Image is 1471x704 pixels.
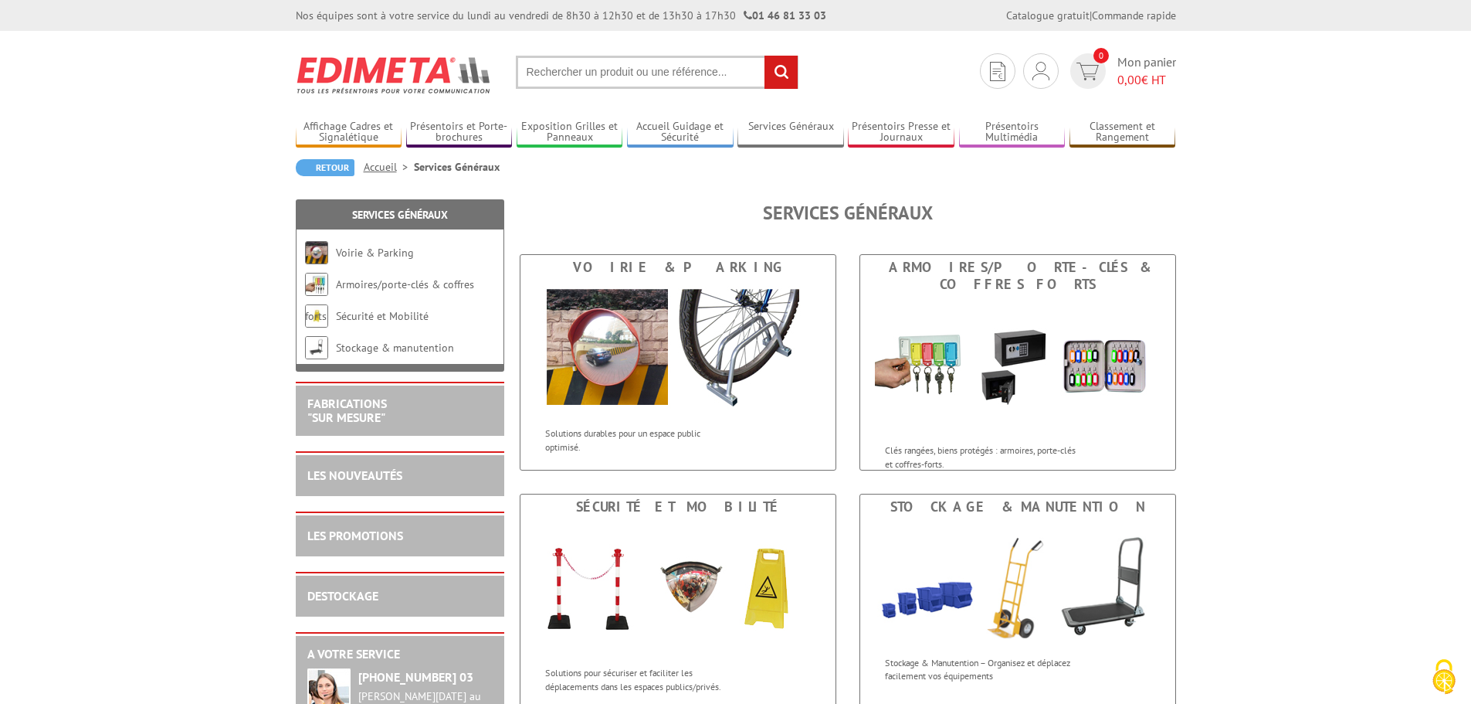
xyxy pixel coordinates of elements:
a: FABRICATIONS"Sur Mesure" [307,396,387,425]
img: devis rapide [1032,62,1049,80]
img: Sécurité et Mobilité [535,519,821,658]
div: Stockage & manutention [864,498,1171,515]
div: Nos équipes sont à votre service du lundi au vendredi de 8h30 à 12h30 et de 13h30 à 17h30 [296,8,826,23]
button: Cookies (fenêtre modale) [1417,651,1471,704]
a: DESTOCKAGE [307,588,378,604]
a: devis rapide 0 Mon panier 0,00€ HT [1066,53,1176,89]
p: Solutions pour sécuriser et faciliter les déplacements dans les espaces publics/privés. [545,666,737,692]
span: 0,00 [1117,72,1141,87]
input: Rechercher un produit ou une référence... [516,56,798,89]
a: Accueil [364,160,414,174]
img: Voirie & Parking [535,280,821,419]
img: Armoires/porte-clés & coffres forts [305,273,328,296]
span: 0 [1093,48,1109,63]
a: Accueil Guidage et Sécurité [627,120,734,145]
img: Armoires/porte-clés & coffres forts [875,297,1161,436]
h2: A votre service [307,648,493,661]
a: Présentoirs Presse et Journaux [848,120,954,145]
a: Classement et Rangement [1069,120,1176,145]
img: Cookies (fenêtre modale) [1425,658,1463,696]
div: Sécurité et Mobilité [524,498,832,515]
a: Armoires/porte-clés & coffres forts Armoires/porte-clés & coffres forts Clés rangées, biens proté... [859,254,1176,471]
div: Voirie & Parking [524,259,832,276]
strong: 01 46 81 33 03 [744,9,826,22]
a: Présentoirs Multimédia [959,120,1066,145]
a: Voirie & Parking Voirie & Parking Solutions durables pour un espace public optimisé. [520,254,836,471]
p: Clés rangées, biens protégés : armoires, porte-clés et coffres-forts. [885,444,1076,470]
span: Mon panier [1117,53,1176,89]
a: Services Généraux [352,208,448,222]
img: devis rapide [990,62,1005,81]
input: rechercher [764,56,798,89]
p: Stockage & Manutention – Organisez et déplacez facilement vos équipements [885,656,1076,682]
a: Armoires/porte-clés & coffres forts [305,277,474,323]
a: Affichage Cadres et Signalétique [296,120,402,145]
a: Catalogue gratuit [1006,9,1090,22]
img: Stockage & manutention [305,336,328,359]
h1: Services Généraux [520,203,1176,223]
a: LES PROMOTIONS [307,528,403,543]
strong: [PHONE_NUMBER] 03 [358,669,473,685]
img: Stockage & manutention [860,519,1175,648]
img: Edimeta [296,46,493,104]
a: Retour [296,159,354,176]
div: Armoires/porte-clés & coffres forts [864,259,1171,293]
a: Exposition Grilles et Panneaux [517,120,623,145]
div: | [1006,8,1176,23]
a: Commande rapide [1092,9,1176,22]
a: Voirie & Parking [336,246,414,260]
a: Présentoirs et Porte-brochures [406,120,513,145]
p: Solutions durables pour un espace public optimisé. [545,427,737,453]
a: Services Généraux [737,120,844,145]
li: Services Généraux [414,159,500,175]
a: Sécurité et Mobilité [336,309,429,323]
a: Stockage & manutention [336,341,454,355]
a: LES NOUVEAUTÉS [307,468,402,483]
img: Voirie & Parking [305,241,328,264]
span: € HT [1117,71,1176,89]
img: devis rapide [1076,63,1099,80]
